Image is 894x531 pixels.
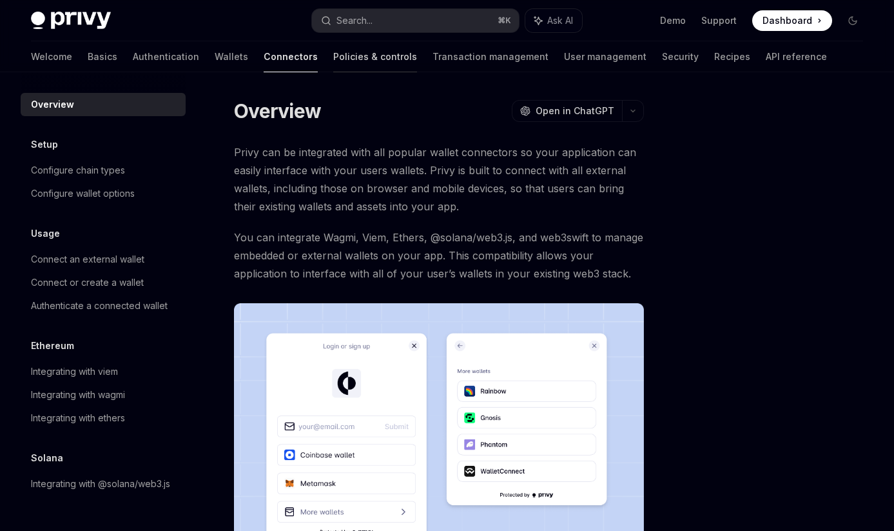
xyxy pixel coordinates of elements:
span: Dashboard [763,14,812,27]
a: Policies & controls [333,41,417,72]
a: Connect or create a wallet [21,271,186,294]
a: Integrating with viem [21,360,186,383]
div: Overview [31,97,74,112]
a: Integrating with @solana/web3.js [21,472,186,496]
a: Overview [21,93,186,116]
span: ⌘ K [498,15,511,26]
a: Integrating with ethers [21,406,186,430]
span: Ask AI [547,14,573,27]
span: Privy can be integrated with all popular wallet connectors so your application can easily interfa... [234,143,644,215]
a: Transaction management [432,41,549,72]
div: Connect an external wallet [31,252,144,267]
h5: Setup [31,137,58,152]
a: Configure chain types [21,159,186,182]
div: Integrating with @solana/web3.js [31,476,170,492]
div: Configure chain types [31,163,125,178]
a: API reference [766,41,827,72]
span: You can integrate Wagmi, Viem, Ethers, @solana/web3.js, and web3swift to manage embedded or exter... [234,228,644,283]
button: Ask AI [525,9,582,32]
a: Authenticate a connected wallet [21,294,186,317]
a: Recipes [714,41,750,72]
a: Dashboard [752,10,832,31]
div: Configure wallet options [31,186,135,201]
a: Wallets [215,41,248,72]
a: Connectors [264,41,318,72]
a: Welcome [31,41,72,72]
a: Basics [88,41,117,72]
h5: Ethereum [31,338,74,354]
div: Connect or create a wallet [31,275,144,290]
a: User management [564,41,646,72]
button: Open in ChatGPT [512,100,622,122]
a: Support [701,14,737,27]
a: Demo [660,14,686,27]
div: Integrating with ethers [31,410,125,426]
div: Integrating with viem [31,364,118,379]
button: Search...⌘K [312,9,520,32]
a: Integrating with wagmi [21,383,186,406]
div: Integrating with wagmi [31,387,125,403]
a: Authentication [133,41,199,72]
div: Authenticate a connected wallet [31,298,168,314]
h1: Overview [234,99,321,123]
a: Configure wallet options [21,182,186,205]
img: dark logo [31,12,111,30]
span: Open in ChatGPT [536,105,614,117]
div: Search... [336,13,373,28]
a: Connect an external wallet [21,248,186,271]
a: Security [662,41,699,72]
h5: Usage [31,226,60,241]
button: Toggle dark mode [842,10,863,31]
h5: Solana [31,450,63,466]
